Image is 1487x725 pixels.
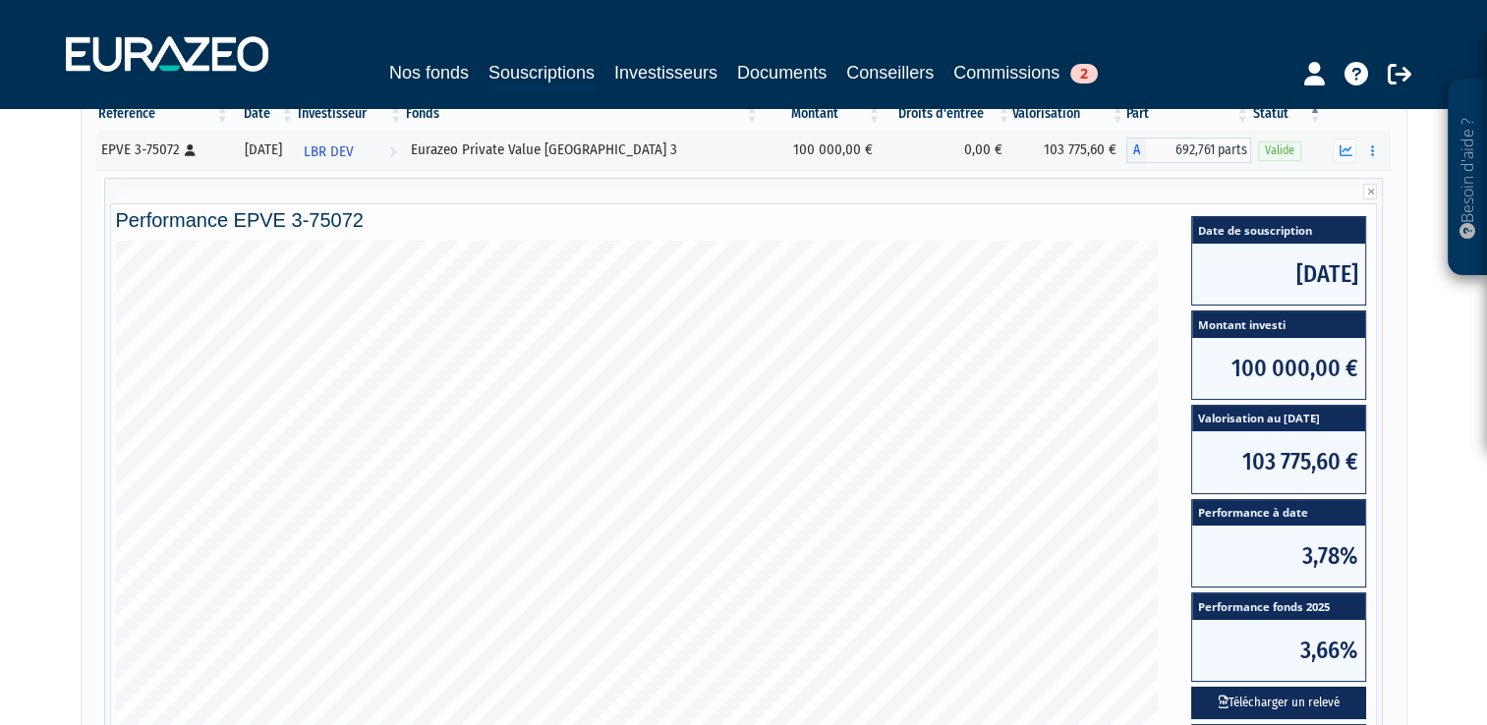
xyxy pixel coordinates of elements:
span: Montant investi [1192,311,1365,338]
div: [DATE] [238,139,289,160]
th: Montant: activer pour trier la colonne par ordre croissant [760,97,883,131]
span: 2 [1070,64,1098,84]
button: Télécharger un relevé [1191,687,1366,719]
a: Conseillers [846,59,934,86]
th: Part: activer pour trier la colonne par ordre croissant [1126,97,1251,131]
img: 1732889491-logotype_eurazeo_blanc_rvb.png [66,36,268,72]
span: Valide [1258,141,1301,160]
span: 3,66% [1192,620,1365,681]
th: Fonds: activer pour trier la colonne par ordre croissant [404,97,760,131]
span: 100 000,00 € [1192,338,1365,399]
span: Date de souscription [1192,217,1365,244]
div: Eurazeo Private Value [GEOGRAPHIC_DATA] 3 [411,139,753,160]
span: Performance fonds 2025 [1192,593,1365,620]
a: Documents [737,59,827,86]
h4: Performance EPVE 3-75072 [116,209,1372,231]
a: Souscriptions [488,59,595,89]
i: [Français] Personne physique [185,144,196,156]
span: A [1126,138,1146,163]
i: Voir l'investisseur [389,134,396,170]
td: 100 000,00 € [760,131,883,170]
span: [DATE] [1192,244,1365,305]
a: LBR DEV [296,131,405,170]
div: A - Eurazeo Private Value Europe 3 [1126,138,1251,163]
td: 0,00 € [883,131,1012,170]
div: EPVE 3-75072 [101,139,224,160]
th: Date: activer pour trier la colonne par ordre croissant [231,97,296,131]
th: Investisseur: activer pour trier la colonne par ordre croissant [296,97,405,131]
span: 103 775,60 € [1192,431,1365,492]
span: Valorisation au [DATE] [1192,406,1365,432]
a: Commissions2 [953,59,1098,86]
th: Statut : activer pour trier la colonne par ordre d&eacute;croissant [1251,97,1324,131]
th: Droits d'entrée: activer pour trier la colonne par ordre croissant [883,97,1012,131]
a: Nos fonds [389,59,469,86]
p: Besoin d'aide ? [1457,89,1479,266]
a: Investisseurs [614,59,717,86]
th: Valorisation: activer pour trier la colonne par ordre croissant [1012,97,1126,131]
td: 103 775,60 € [1012,131,1126,170]
th: Référence : activer pour trier la colonne par ordre croissant [96,97,231,131]
span: 692,761 parts [1146,138,1251,163]
span: 3,78% [1192,526,1365,586]
span: Performance à date [1192,500,1365,527]
span: LBR DEV [304,134,354,170]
